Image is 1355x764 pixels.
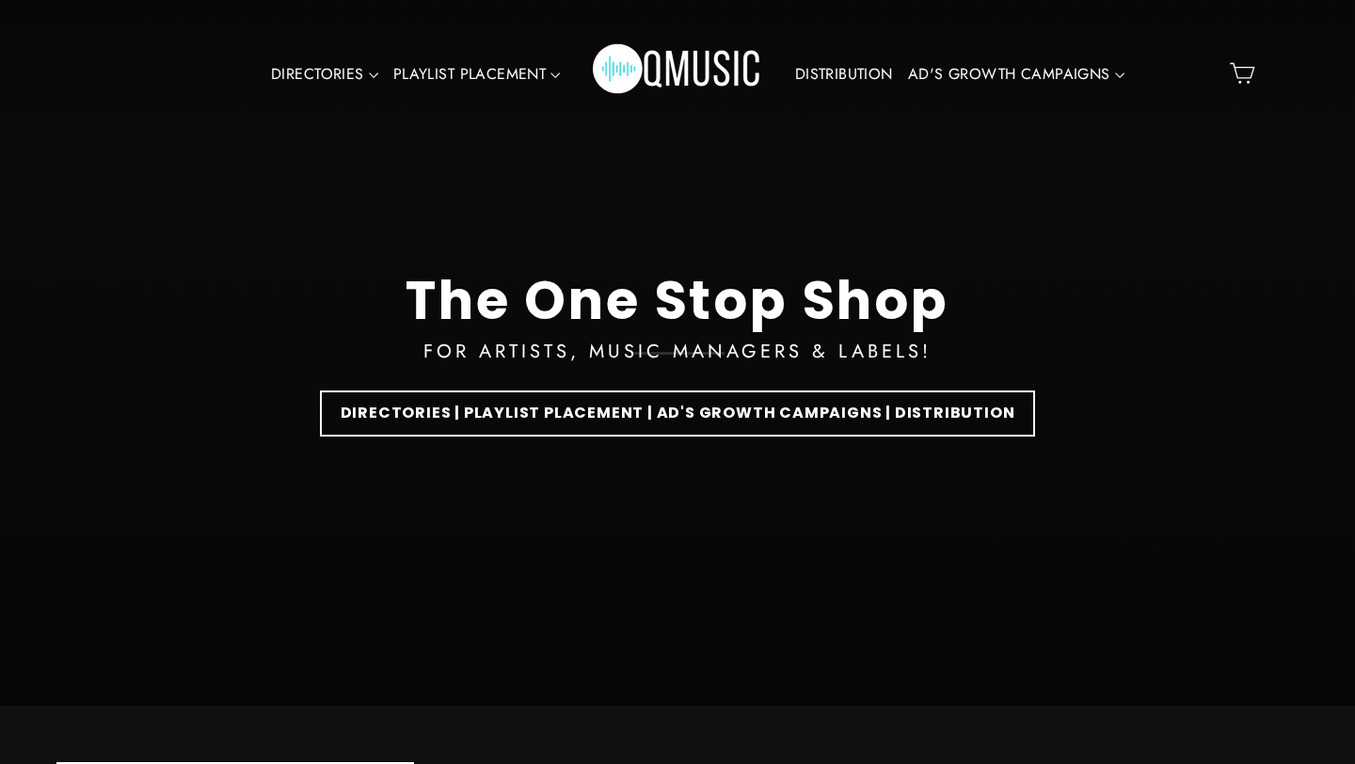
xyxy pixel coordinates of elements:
[406,269,949,332] div: The One Stop Shop
[320,390,1036,437] a: DIRECTORIES | PLAYLIST PLACEMENT | AD'S GROWTH CAMPAIGNS | DISTRIBUTION
[263,53,386,96] a: DIRECTORIES
[386,53,568,96] a: PLAYLIST PLACEMENT
[901,53,1132,96] a: AD'S GROWTH CAMPAIGNS
[204,19,1151,129] div: Primary
[593,31,762,116] img: Q Music Promotions
[788,53,901,96] a: DISTRIBUTION
[423,337,932,367] div: FOR ARTISTS, MUSIC MANAGERS & LABELS!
